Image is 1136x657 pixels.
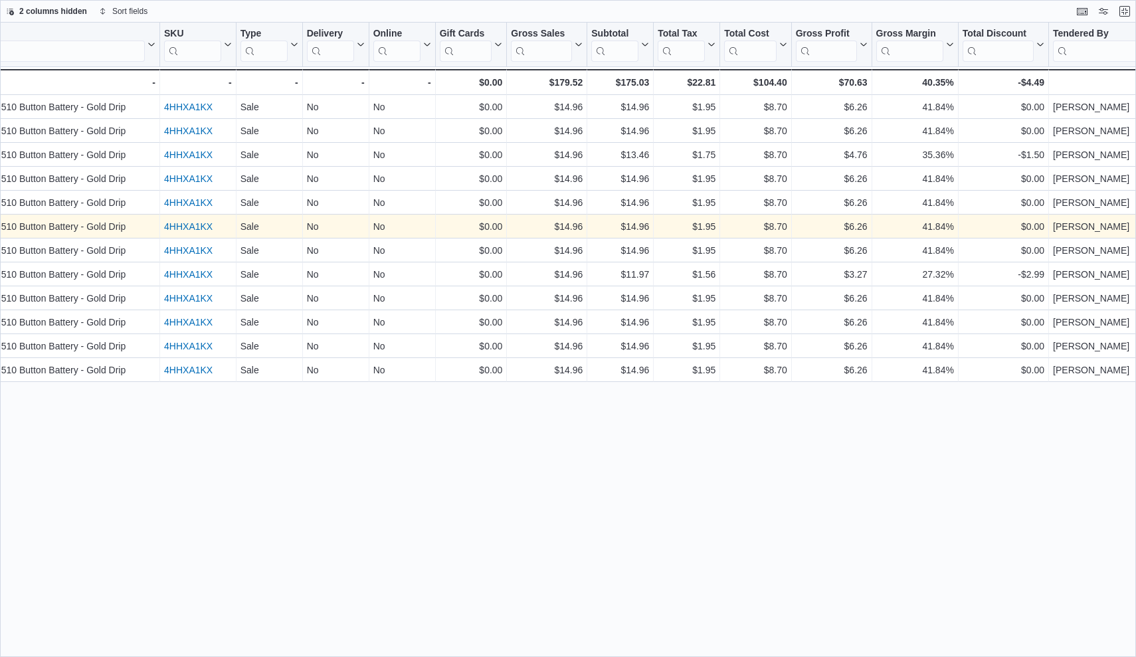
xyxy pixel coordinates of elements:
div: $0.00 [440,266,503,282]
div: Subtotal [591,28,638,62]
div: 35.36% [876,147,954,163]
div: $14.96 [591,123,649,139]
div: No [373,242,431,258]
div: - [240,74,298,90]
div: $14.96 [511,338,583,354]
div: $0.00 [963,314,1044,330]
div: 41.84% [876,219,954,235]
div: $175.03 [591,74,649,90]
div: $0.00 [963,338,1044,354]
span: 2 columns hidden [19,6,87,17]
div: $1.95 [658,219,715,235]
div: $179.52 [511,74,583,90]
div: $8.70 [724,242,787,258]
div: $0.00 [440,171,503,187]
div: No [373,362,431,378]
div: 41.84% [876,290,954,306]
div: $0.00 [440,290,503,306]
div: $6.26 [796,290,868,306]
div: Gross Profit [796,28,857,41]
div: Type [240,28,288,62]
div: $0.00 [440,362,503,378]
div: $0.00 [963,195,1044,211]
div: 41.84% [876,338,954,354]
div: $0.00 [440,314,503,330]
div: $8.70 [724,99,787,115]
div: No [373,171,431,187]
div: $0.00 [963,99,1044,115]
div: $8.70 [724,219,787,235]
div: $0.00 [963,290,1044,306]
div: $1.95 [658,195,715,211]
div: $0.00 [440,123,503,139]
button: SKU [164,28,232,62]
div: $104.40 [724,74,787,90]
div: No [373,219,431,235]
div: - [307,74,365,90]
div: $6.26 [796,171,868,187]
div: $14.96 [591,195,649,211]
a: 4HHXA1KX [164,293,213,304]
div: Online [373,28,421,41]
div: Delivery [307,28,354,62]
div: $0.00 [440,147,503,163]
div: $14.96 [591,171,649,187]
div: $14.96 [511,171,583,187]
button: Gross Profit [796,28,868,62]
a: 4HHXA1KX [164,126,213,136]
div: $1.95 [658,314,715,330]
div: No [307,219,365,235]
div: No [307,171,365,187]
div: $8.70 [724,338,787,354]
div: $8.70 [724,171,787,187]
div: $14.96 [511,219,583,235]
div: Sale [240,123,298,139]
div: Subtotal [591,28,638,41]
div: No [373,266,431,282]
button: Total Cost [724,28,787,62]
div: No [373,338,431,354]
div: Delivery [307,28,354,41]
div: $14.96 [511,99,583,115]
div: $6.26 [796,99,868,115]
span: Sort fields [112,6,147,17]
button: Exit fullscreen [1117,3,1133,19]
div: Gross Margin [876,28,943,62]
a: 4HHXA1KX [164,245,213,256]
div: No [307,290,365,306]
div: $1.95 [658,338,715,354]
div: $0.00 [963,123,1044,139]
div: No [307,123,365,139]
div: No [373,147,431,163]
div: $14.96 [511,195,583,211]
div: $14.96 [591,99,649,115]
div: $0.00 [963,242,1044,258]
div: Type [240,28,288,41]
div: Sale [240,362,298,378]
div: No [307,147,365,163]
div: $14.96 [511,147,583,163]
div: Gross Sales [511,28,572,62]
div: $14.96 [511,314,583,330]
div: Sale [240,290,298,306]
a: 4HHXA1KX [164,365,213,375]
div: 41.84% [876,171,954,187]
div: No [307,195,365,211]
button: Gross Margin [876,28,954,62]
div: $3.27 [796,266,868,282]
div: No [307,362,365,378]
div: $4.76 [796,147,868,163]
div: $0.00 [440,242,503,258]
div: No [373,99,431,115]
div: 41.84% [876,123,954,139]
div: Sale [240,266,298,282]
div: 40.35% [876,74,954,90]
div: $1.95 [658,242,715,258]
div: $14.96 [511,242,583,258]
div: Total Cost [724,28,776,62]
div: $8.70 [724,147,787,163]
div: $8.70 [724,266,787,282]
div: Gift Card Sales [440,28,492,62]
div: $1.95 [658,99,715,115]
div: $8.70 [724,123,787,139]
